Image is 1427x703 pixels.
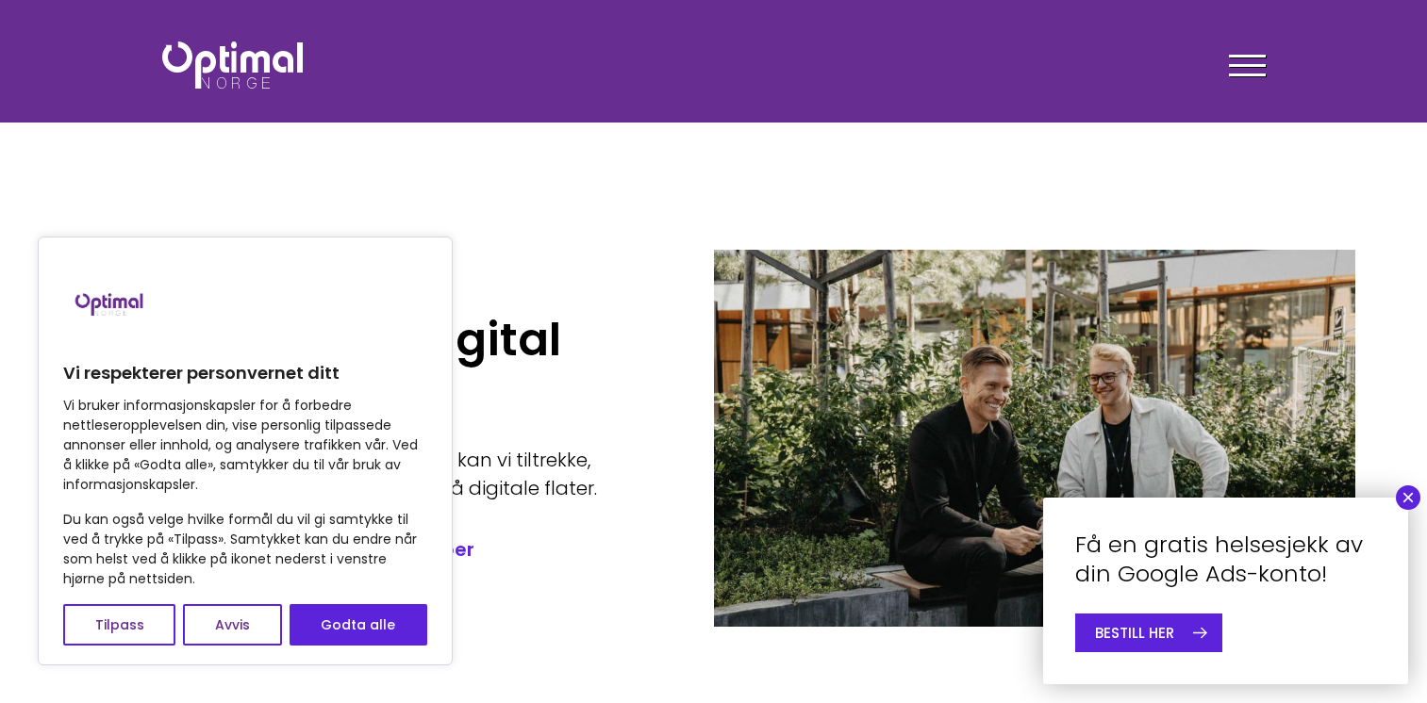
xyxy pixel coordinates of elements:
div: Vi respekterer personvernet ditt [38,237,453,665]
h4: Få en gratis helsesjekk av din Google Ads-konto! [1075,530,1376,588]
a: BESTILL HER [1075,613,1222,652]
p: Vi respekterer personvernet ditt [63,362,427,384]
p: Du kan også velge hvilke formål du vil gi samtykke til ved å trykke på «Tilpass». Samtykket kan d... [63,510,427,589]
img: Brand logo [63,256,158,351]
button: Close [1396,485,1420,510]
img: Optimal Norge [162,41,303,89]
p: Vi bruker informasjonskapsler for å forbedre nettleseropplevelsen din, vise personlig tilpassede ... [63,396,427,495]
button: Tilpass [63,604,175,646]
button: Avvis [183,604,281,646]
button: Godta alle [290,604,427,646]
